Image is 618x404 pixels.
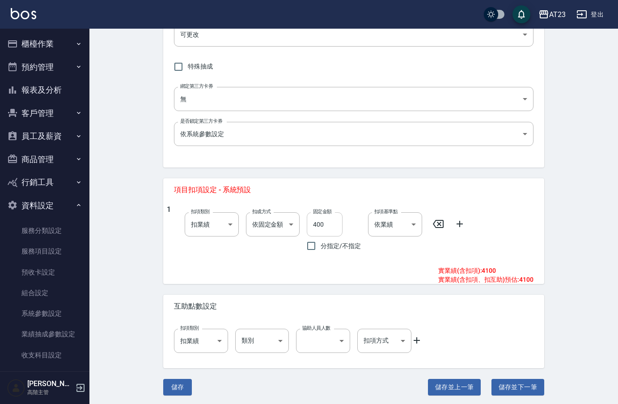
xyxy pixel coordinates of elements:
label: 扣成方式 [252,208,271,215]
a: 業績抽成參數設定 [4,324,86,344]
div: 依業績 [368,212,422,236]
h5: [PERSON_NAME] [27,379,73,388]
label: 扣項類別 [180,325,199,331]
h5: 1 [167,205,171,255]
label: 綁定第三方卡券 [180,83,213,90]
button: 儲存並上一筆 [428,379,481,395]
label: 固定金額 [313,208,332,215]
span: 項目扣項設定 - 系統預設 [174,185,533,194]
div: 扣業績 [185,212,239,236]
a: 系統參數設定 [4,303,86,324]
button: 客戶管理 [4,102,86,125]
button: 商品管理 [4,148,86,171]
h6: 實業績(含扣項): 4100 [438,266,533,275]
button: 行銷工具 [4,171,86,194]
label: 扣項類別 [191,208,210,215]
button: 登出 [573,6,607,23]
img: Logo [11,8,36,19]
p: 高階主管 [27,388,73,396]
label: 是否鎖定第三方卡券 [180,118,222,125]
button: 預約管理 [4,56,86,79]
a: 組合設定 [4,283,86,303]
a: 服務項目設定 [4,241,86,262]
button: save [512,5,530,23]
div: 無 [174,87,533,111]
button: 櫃檯作業 [4,32,86,56]
div: 依固定金額 [246,212,300,236]
div: 可更改 [174,22,533,47]
button: 員工及薪資 [4,125,86,148]
span: 分指定/不指定 [321,241,361,251]
label: 扣項基準點 [374,208,398,215]
button: 儲存並下一筆 [491,379,544,395]
button: 報表及分析 [4,78,86,102]
a: 收支科目設定 [4,345,86,365]
div: 依系統參數設定 [174,122,533,146]
a: 服務分類設定 [4,220,86,241]
button: 資料設定 [4,194,86,217]
span: 互助點數設定 [174,302,533,311]
a: 預收卡設定 [4,262,86,283]
a: 支付方式設定 [4,365,86,386]
h6: 實業績(含扣項、扣互助)預估: 4100 [438,275,533,284]
label: 協助人員人數 [302,325,330,331]
span: 特殊抽成 [188,62,213,71]
img: Person [7,379,25,397]
div: 扣業績 [174,329,228,353]
div: AT23 [549,9,566,20]
button: AT23 [535,5,569,24]
button: 儲存 [163,379,192,395]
